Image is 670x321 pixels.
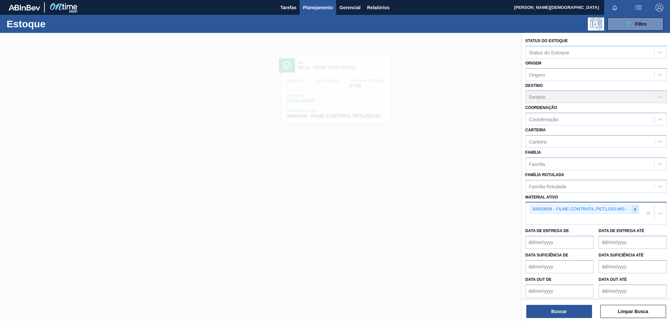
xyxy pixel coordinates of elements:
[599,277,627,282] label: Data out até
[529,161,545,167] div: Família
[525,105,557,110] label: Coordenação
[525,260,593,273] input: dd/mm/yyyy
[599,228,644,233] label: Data de Entrega até
[525,195,558,200] label: Material ativo
[280,4,296,12] span: Tarefas
[529,72,545,77] div: Origem
[525,173,564,177] label: Família Rotulada
[525,150,541,155] label: Família
[530,205,632,213] div: 30003608 - FILME CONTRATIL;PET;LISO;460MM;PISTA 50
[525,228,569,233] label: Data de Entrega de
[635,21,647,27] span: Filtro
[303,4,333,12] span: Planejamento
[634,4,642,12] img: userActions
[599,284,667,298] input: dd/mm/yyyy
[599,236,667,249] input: dd/mm/yyyy
[525,61,541,66] label: Origem
[525,128,546,132] label: Carteira
[525,39,568,43] label: Status do Estoque
[656,4,663,12] img: Logout
[525,284,593,298] input: dd/mm/yyyy
[529,139,546,144] div: Carteira
[525,277,552,282] label: Data out de
[525,83,543,88] label: Destino
[599,253,644,257] label: Data suficiência até
[339,4,360,12] span: Gerencial
[525,236,593,249] input: dd/mm/yyyy
[7,20,106,28] h1: Estoque
[588,17,604,31] div: Pogramando: nenhum usuário selecionado
[9,5,40,11] img: TNhmsLtSVTkK8tSr43FrP2fwEKptu5GPRR3wAAAABJRU5ErkJggg==
[599,260,667,273] input: dd/mm/yyyy
[367,4,389,12] span: Relatórios
[529,49,569,55] div: Status do Estoque
[525,253,568,257] label: Data suficiência de
[529,117,558,122] div: Coordenação
[529,183,566,189] div: Família Rotulada
[604,3,625,12] button: Notificações
[608,17,663,31] button: Filtro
